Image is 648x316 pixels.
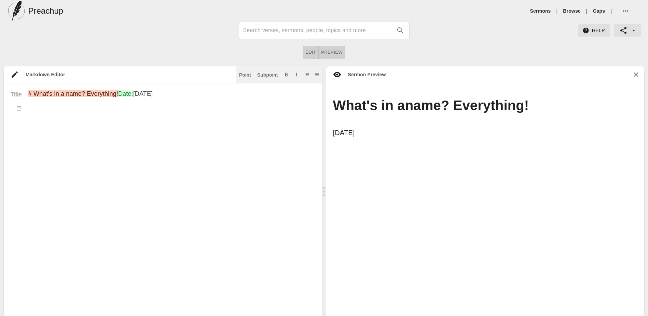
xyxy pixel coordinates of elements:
[257,73,278,77] div: Subpoint
[303,46,345,59] div: text alignment
[593,8,605,14] a: Gaps
[563,8,580,14] a: Browse
[608,8,615,14] li: |
[584,26,605,35] span: Help
[243,25,393,36] input: Search sermons
[319,46,345,59] button: Preview
[256,71,279,78] button: Subpoint
[333,128,622,138] p: [DATE]
[303,46,319,59] button: Edit
[321,49,343,56] span: Preview
[303,71,310,78] button: Add ordered list
[305,49,316,56] span: Edit
[8,1,25,21] img: preachup-logo.png
[554,8,561,14] li: |
[405,98,441,113] span: name
[19,71,236,78] div: Markdown Editor
[530,8,551,14] a: Sermons
[239,73,251,77] div: Point
[283,71,290,78] button: Add bold text
[314,71,320,78] button: Add unordered list
[583,8,590,14] li: |
[293,71,300,78] button: Add italic text
[238,71,252,78] button: Insert point
[341,71,386,78] div: Sermon Preview
[4,90,28,105] div: Title
[333,97,638,118] h1: What's in a ? Everything!
[393,23,408,38] button: search
[28,5,63,16] h5: Preachup
[614,282,640,308] iframe: Drift Widget Chat Controller
[578,24,610,37] button: Help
